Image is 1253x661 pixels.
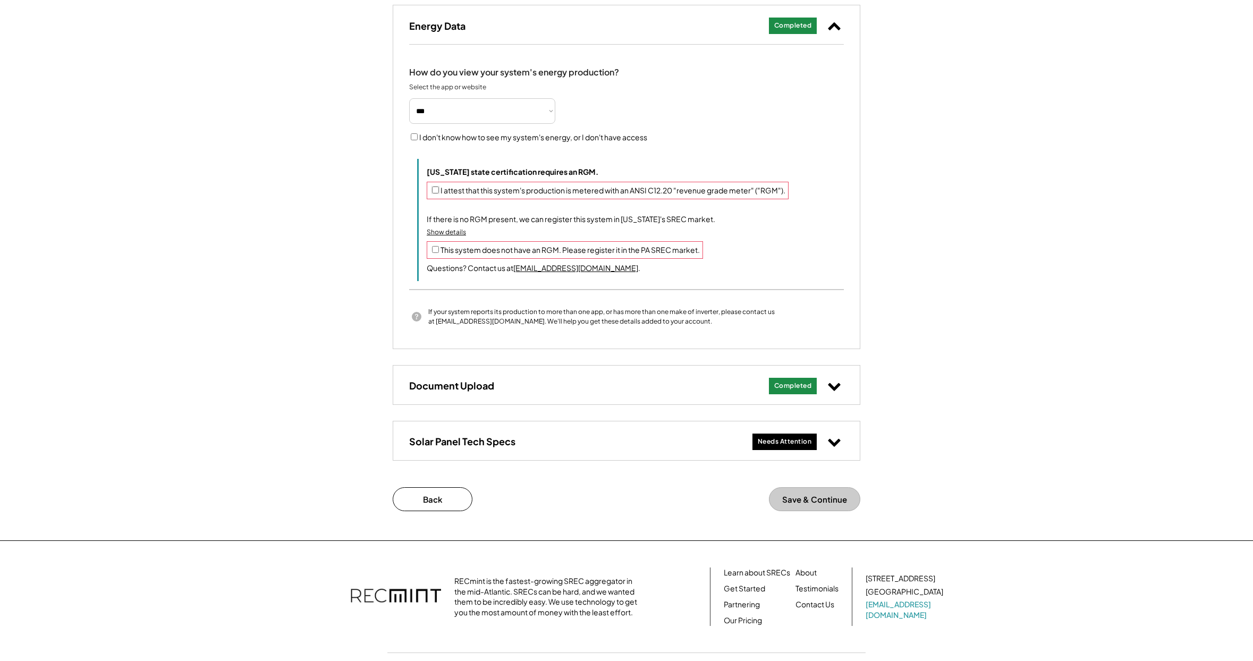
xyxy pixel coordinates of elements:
[427,228,466,237] div: Show details
[441,245,700,255] label: This system does not have an RGM. Please register it in the PA SREC market.
[795,583,839,594] a: Testimonials
[774,382,812,391] div: Completed
[795,567,817,578] a: About
[428,307,776,326] div: If your system reports its production to more than one app, or has more than one make of inverter...
[758,437,812,446] div: Needs Attention
[409,20,465,32] h3: Energy Data
[454,576,643,617] div: RECmint is the fastest-growing SREC aggregator in the mid-Atlantic. SRECs can be hard, and we wan...
[393,487,472,511] button: Back
[441,185,785,195] label: I attest that this system's production is metered with an ANSI C12.20 "revenue grade meter" ("RGM").
[724,615,762,626] a: Our Pricing
[866,587,943,597] div: [GEOGRAPHIC_DATA]
[724,567,790,578] a: Learn about SRECs
[409,66,619,79] div: How do you view your system's energy production?
[866,599,945,620] a: [EMAIL_ADDRESS][DOMAIN_NAME]
[419,132,647,142] label: I don't know how to see my system's energy, or I don't have access
[866,573,935,584] div: [STREET_ADDRESS]
[409,379,494,392] h3: Document Upload
[427,167,598,177] div: [US_STATE] state certification requires an RGM.
[774,21,812,30] div: Completed
[513,263,638,273] a: [EMAIL_ADDRESS][DOMAIN_NAME]
[351,578,441,615] img: recmint-logotype%403x.png
[409,83,515,91] div: Select the app or website
[427,263,640,274] div: Questions? Contact us at .
[795,599,834,610] a: Contact Us
[769,487,860,511] button: Save & Continue
[724,583,765,594] a: Get Started
[427,214,715,224] div: If there is no RGM present, we can register this system in [US_STATE]'s SREC market.
[724,599,760,610] a: Partnering
[409,435,515,447] h3: Solar Panel Tech Specs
